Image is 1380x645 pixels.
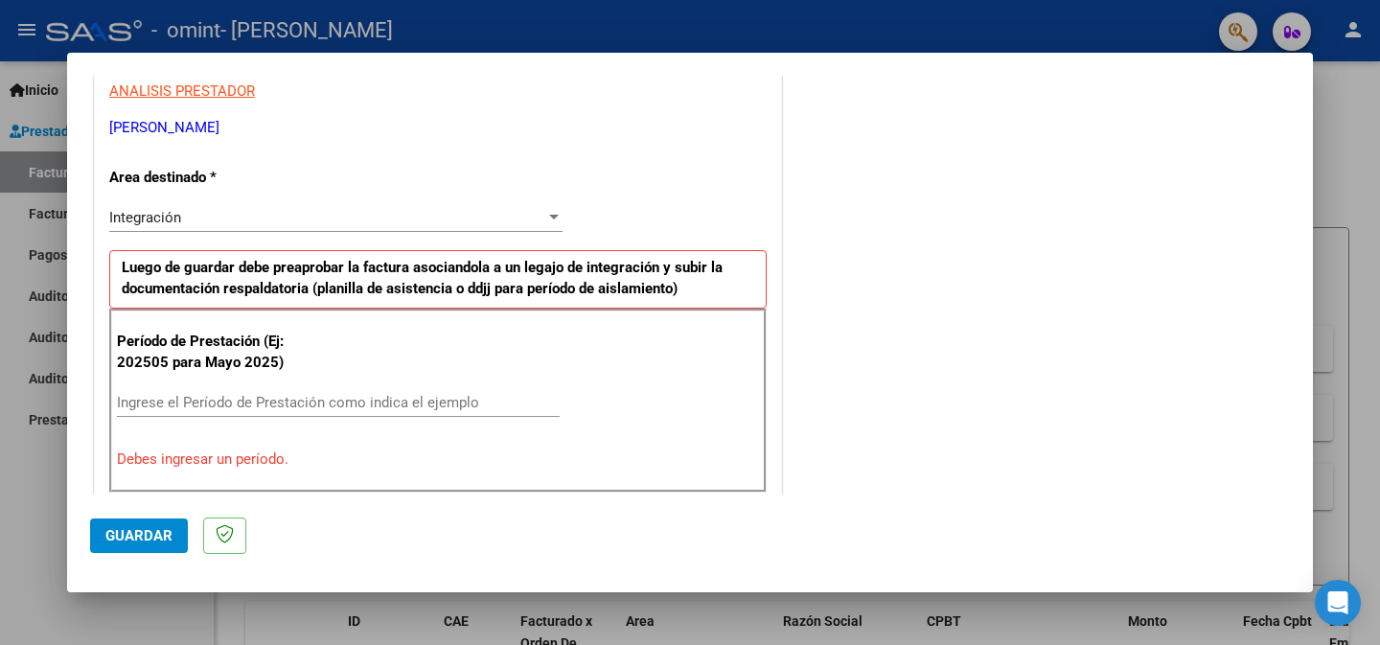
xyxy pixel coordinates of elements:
p: Debes ingresar un período. [117,449,759,471]
strong: Luego de guardar debe preaprobar la factura asociandola a un legajo de integración y subir la doc... [122,259,723,298]
span: Integración [109,209,181,226]
button: Guardar [90,518,188,553]
span: ANALISIS PRESTADOR [109,82,255,100]
p: [PERSON_NAME] [109,117,767,139]
div: Open Intercom Messenger [1315,580,1361,626]
span: Guardar [105,527,172,544]
p: Area destinado * [109,167,307,189]
p: Período de Prestación (Ej: 202505 para Mayo 2025) [117,331,310,374]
